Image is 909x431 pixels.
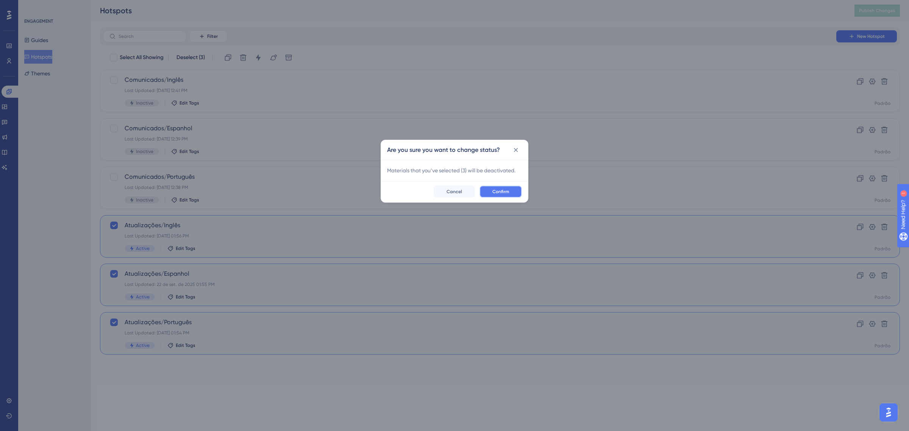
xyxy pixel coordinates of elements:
[447,189,462,195] span: Cancel
[492,189,509,195] span: Confirm
[387,167,515,173] span: Materials that you’ve selected ( 3 ) will be de activated.
[18,2,47,11] span: Need Help?
[387,145,500,155] h2: Are you sure you want to change status?
[877,401,900,424] iframe: UserGuiding AI Assistant Launcher
[53,4,55,10] div: 1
